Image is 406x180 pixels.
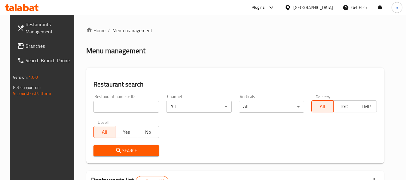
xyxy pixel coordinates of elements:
[239,101,304,113] div: All
[118,128,135,136] span: Yes
[26,21,73,35] span: Restaurants Management
[112,27,152,34] span: Menu management
[12,17,78,39] a: Restaurants Management
[13,84,41,91] span: Get support on:
[108,27,110,34] li: /
[93,80,377,89] h2: Restaurant search
[358,102,374,111] span: TMP
[86,46,145,56] h2: Menu management
[98,120,109,124] label: Upsell
[166,101,232,113] div: All
[314,102,331,111] span: All
[93,126,115,138] button: All
[333,100,355,112] button: TGO
[396,4,398,11] span: n
[26,42,73,50] span: Branches
[252,4,265,11] div: Plugins
[115,126,137,138] button: Yes
[12,53,78,68] a: Search Branch Phone
[93,101,159,113] input: Search for restaurant name or ID..
[13,73,28,81] span: Version:
[293,4,333,11] div: [GEOGRAPHIC_DATA]
[316,94,331,99] label: Delivery
[336,102,353,111] span: TGO
[355,100,377,112] button: TMP
[86,27,384,34] nav: breadcrumb
[12,39,78,53] a: Branches
[96,128,113,136] span: All
[86,27,105,34] a: Home
[29,73,38,81] span: 1.0.0
[137,126,159,138] button: No
[93,145,159,156] button: Search
[311,100,333,112] button: All
[26,57,73,64] span: Search Branch Phone
[140,128,157,136] span: No
[13,90,51,97] a: Support.OpsPlatform
[98,147,154,154] span: Search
